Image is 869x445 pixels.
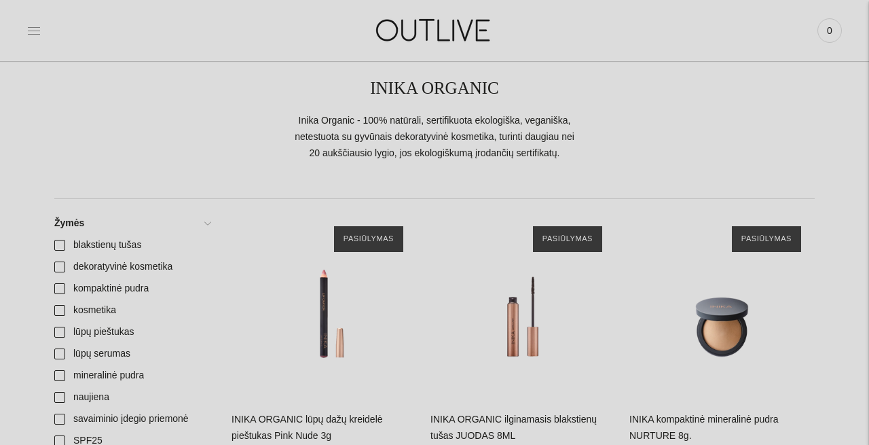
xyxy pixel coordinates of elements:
a: kosmetika [46,300,218,321]
a: dekoratyvinė kosmetika [46,256,218,278]
a: naujiena [46,387,218,408]
a: lūpų serumas [46,343,218,365]
a: INIKA ORGANIC lūpų dažų kreidelė pieštukas Pink Nude 3g [232,213,417,398]
a: INIKA ORGANIC ilginamasis blakstienų tušas JUODAS 8ML [430,213,616,398]
a: 0 [817,16,842,46]
a: INIKA ORGANIC lūpų dažų kreidelė pieštukas Pink Nude 3g [232,414,383,441]
a: INIKA ORGANIC ilginamasis blakstienų tušas JUODAS 8ML [430,414,597,441]
a: INIKA kompaktinė mineralinė pudra NURTURE 8g. [629,213,815,398]
a: Žymės [46,213,218,234]
a: kompaktinė pudra [46,278,218,300]
a: blakstienų tušas [46,234,218,256]
a: mineralinė pudra [46,365,218,387]
a: INIKA kompaktinė mineralinė pudra NURTURE 8g. [629,414,778,441]
a: savaiminio įdegio priemonė [46,408,218,430]
a: lūpų pieštukas [46,321,218,343]
span: 0 [820,21,839,40]
img: OUTLIVE [350,7,519,54]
